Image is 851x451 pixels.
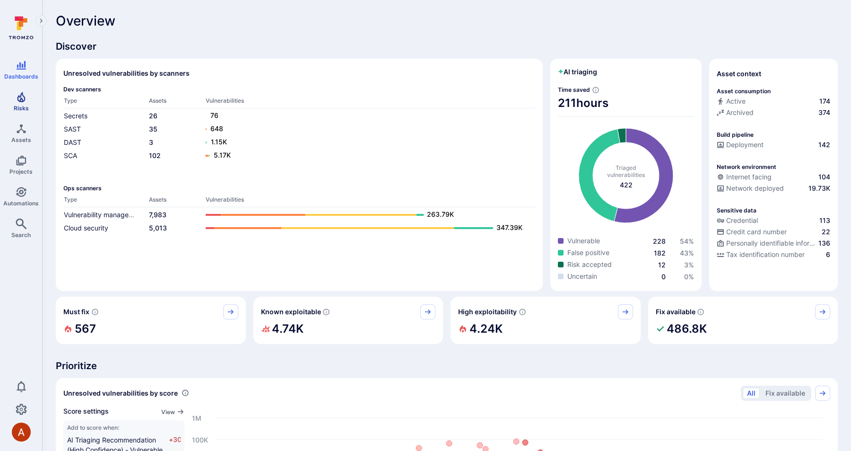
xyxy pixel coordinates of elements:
[620,180,633,190] span: total
[64,138,81,146] a: DAST
[149,112,157,120] a: 26
[149,211,166,219] a: 7,983
[64,112,87,120] a: Secrets
[64,125,81,133] a: SAST
[680,237,694,245] span: 54 %
[819,97,830,106] span: 174
[149,151,161,159] a: 102
[818,108,830,117] span: 374
[717,184,784,193] div: Network deployed
[206,124,526,135] a: 648
[63,195,148,207] th: Type
[717,172,772,182] div: Internet facing
[56,297,246,344] div: Must fix
[661,273,666,281] a: 0
[206,209,526,221] a: 263.79K
[658,261,666,269] a: 12
[496,223,522,231] text: 347.39K
[726,108,754,117] span: Archived
[12,423,31,442] img: AGNmyxbAiEoa4kcOuYeSYy4f4KKCPqHlxibjByMw1i4k=s96-c
[149,138,153,146] a: 3
[182,388,189,398] div: Number of vulnerabilities in status 'Open' 'Triaged' and 'In process' grouped by score
[210,124,223,133] text: 648
[558,67,597,77] h2: AI triaging
[205,195,535,207] th: Vulnerabilities
[717,140,830,150] a: Deployment142
[67,424,181,431] span: Add to score when:
[12,423,31,442] div: Aleksey Kravtsov
[427,210,454,218] text: 263.79K
[56,13,115,28] span: Overview
[205,97,535,108] th: Vulnerabilities
[717,250,805,259] div: Tax identification number
[717,108,830,117] a: Archived374
[211,138,227,146] text: 1.15K
[717,184,830,193] a: Network deployed19.73K
[667,319,707,338] h2: 486.8K
[192,435,208,443] text: 100K
[726,239,816,248] span: Personally identifiable information (PII)
[64,211,144,219] a: Vulnerability management
[149,125,157,133] a: 35
[35,15,47,27] button: Expand navigation menu
[684,273,694,281] a: 0%
[717,172,830,184] div: Evidence that an asset is internet facing
[161,407,184,416] a: View
[717,97,746,106] div: Active
[717,108,754,117] div: Archived
[684,273,694,281] span: 0 %
[818,239,830,248] span: 136
[3,200,39,207] span: Automations
[717,239,830,250] div: Evidence indicative of processing personally identifiable information
[149,224,167,232] a: 5,013
[743,388,760,399] button: All
[206,137,526,148] a: 1.15K
[558,86,590,93] span: Time saved
[451,297,641,344] div: High exploitability
[717,227,830,237] a: Credit card number22
[697,308,704,316] svg: Vulnerabilities with fix available
[726,250,805,259] span: Tax identification number
[717,140,764,150] div: Deployment
[717,216,830,225] a: Credential113
[210,111,218,119] text: 76
[726,227,787,237] span: Credit card number
[148,97,205,108] th: Assets
[653,237,666,245] span: 228
[717,227,787,237] div: Credit card number
[206,222,526,234] a: 347.39K
[717,227,830,239] div: Evidence indicative of processing credit card numbers
[272,319,304,338] h2: 4.74K
[161,408,184,416] button: View
[717,140,830,151] div: Configured deployment pipeline
[726,97,746,106] span: Active
[63,185,535,192] span: Ops scanners
[818,140,830,150] span: 142
[519,308,526,316] svg: EPSS score ≥ 0.7
[607,164,645,178] span: Triaged vulnerabilities
[680,249,694,257] span: 43 %
[64,224,108,232] a: Cloud security
[63,97,148,108] th: Type
[717,131,754,138] p: Build pipeline
[214,151,231,159] text: 5.17K
[822,227,830,237] span: 22
[726,216,758,225] span: Credential
[726,140,764,150] span: Deployment
[819,216,830,225] span: 113
[648,297,838,344] div: Fix available
[567,260,612,269] span: Risk accepted
[206,150,526,161] a: 5.17K
[56,40,838,53] span: Discover
[14,105,29,112] span: Risks
[684,261,694,269] span: 3 %
[4,73,38,80] span: Dashboards
[717,163,776,170] p: Network environment
[558,96,694,111] span: 211 hours
[654,249,666,257] a: 182
[717,216,830,227] div: Evidence indicative of handling user or service credentials
[64,151,77,159] a: SCA
[808,184,830,193] span: 19.73K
